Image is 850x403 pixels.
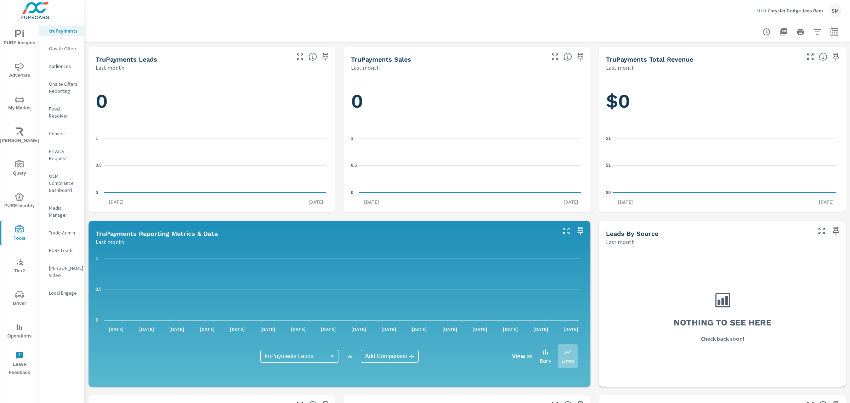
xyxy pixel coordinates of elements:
[49,289,78,296] p: Local Engage
[2,351,36,377] span: Leave Feedback
[96,89,328,113] h1: 0
[351,136,353,141] text: 1
[39,245,84,256] div: PURE Leads
[606,136,611,141] text: $1
[104,326,129,333] p: [DATE]
[606,56,693,63] h5: truPayments Total Revenue
[2,290,36,308] span: Driver
[39,43,84,54] div: Onsite Offers
[757,7,823,14] p: H+H Chrysler Dodge Jeep Ram
[829,4,841,17] div: SM
[49,130,78,137] p: Convert
[561,225,572,237] button: Make Fullscreen
[39,128,84,139] div: Convert
[376,326,401,333] p: [DATE]
[39,203,84,220] div: Media Manager
[437,326,462,333] p: [DATE]
[49,45,78,52] p: Onsite Offers
[816,225,827,237] button: Make Fullscreen
[2,127,36,145] span: [PERSON_NAME]
[164,326,189,333] p: [DATE]
[39,79,84,96] div: Onsite Offers Reporting
[49,247,78,254] p: PURE Leads
[96,287,102,292] text: 0.5
[365,353,407,360] span: Add Comparison
[39,227,84,238] div: Trade Admin
[96,256,98,261] text: 1
[49,204,78,218] p: Media Manager
[49,63,78,70] p: Audiences
[2,95,36,112] span: My Market
[351,163,357,168] text: 0.5
[613,198,638,205] p: [DATE]
[39,61,84,72] div: Audiences
[2,225,36,243] span: Tools
[96,190,98,195] text: 0
[39,288,84,298] div: Local Engage
[793,25,807,39] button: Print Report
[49,172,78,194] p: OEM Compliance Dashboard
[225,326,250,333] p: [DATE]
[39,25,84,36] div: truPayments
[0,21,39,380] div: nav menu
[575,51,586,62] span: Save this to your personalized report
[351,89,584,113] h1: 0
[195,326,220,333] p: [DATE]
[134,326,159,333] p: [DATE]
[606,89,839,113] h1: $0
[559,198,583,205] p: [DATE]
[528,326,553,333] p: [DATE]
[776,25,790,39] button: "Export Report to PDF"
[39,103,84,121] div: Feed Resolver
[2,62,36,80] span: Advertise
[316,326,341,333] p: [DATE]
[407,326,432,333] p: [DATE]
[810,25,824,39] button: Apply Filters
[2,258,36,275] span: Tier2
[96,56,157,63] h5: truPayments Leads
[359,198,384,205] p: [DATE]
[606,238,635,246] p: Last month
[830,225,841,237] span: Save this to your personalized report
[498,326,523,333] p: [DATE]
[701,334,744,343] p: Check back soon!
[559,326,583,333] p: [DATE]
[49,148,78,162] p: Privacy Request
[351,56,411,63] h5: truPayments Sales
[104,198,129,205] p: [DATE]
[827,25,841,39] button: Select Date Range
[563,52,572,61] span: Number of sales matched to a truPayments lead. [Source: This data is sourced from the dealer's DM...
[39,146,84,164] div: Privacy Request
[49,105,78,119] p: Feed Resolver
[512,353,533,360] h6: View as
[606,63,635,72] p: Last month
[467,326,492,333] p: [DATE]
[96,63,124,72] p: Last month
[549,51,561,62] button: Make Fullscreen
[361,350,419,363] div: Add Comparison
[819,52,827,61] span: Total revenue from sales matched to a truPayments lead. [Source: This data is sourced from the de...
[674,317,771,329] h3: Nothing to see here
[805,51,816,62] button: Make Fullscreen
[96,163,102,168] text: 0.5
[286,326,311,333] p: [DATE]
[308,52,317,61] span: The number of truPayments leads.
[830,51,841,62] span: Save this to your personalized report
[606,163,611,168] text: $1
[346,326,371,333] p: [DATE]
[540,356,551,365] p: Bars
[606,230,658,237] h5: Leads By Source
[49,27,78,34] p: truPayments
[49,229,78,236] p: Trade Admin
[96,230,218,237] h5: truPayments Reporting Metrics & Data
[39,263,84,280] div: [PERSON_NAME] Video
[575,225,586,237] span: Save this to your personalized report
[2,323,36,340] span: Operations
[39,171,84,195] div: OEM Compliance Dashboard
[814,198,839,205] p: [DATE]
[351,63,380,72] p: Last month
[606,190,611,195] text: $0
[49,265,78,279] p: [PERSON_NAME] Video
[96,136,98,141] text: 1
[260,350,339,363] div: truPayments Leads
